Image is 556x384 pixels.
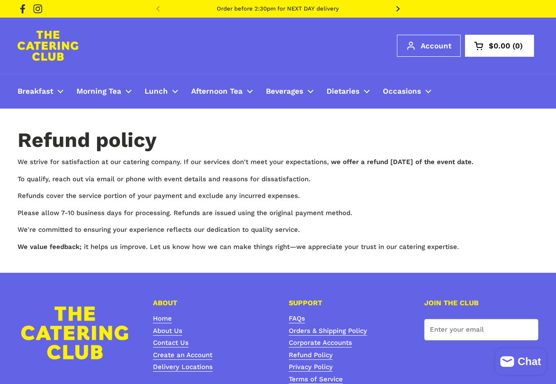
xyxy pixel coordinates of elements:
[18,31,78,61] img: The Catering Club
[70,81,138,102] a: Morning Tea
[153,300,267,307] h4: ABOUT
[138,81,185,102] a: Lunch
[185,81,259,102] a: Afternoon Tea
[327,87,360,97] span: Dietaries
[153,363,213,372] a: Delivery Locations
[289,351,333,360] a: Refund Policy
[259,81,320,102] a: Beverages
[289,363,333,372] a: Privacy Policy
[397,35,461,57] a: Account
[383,87,421,97] span: Occasions
[493,348,549,377] inbox-online-store-chat: Shopify online store chat
[376,81,438,102] a: Occasions
[320,81,376,102] a: Dietaries
[331,158,473,166] strong: we offer a refund [DATE] of the event date.
[153,339,189,347] a: Contact Us
[18,174,538,184] p: To qualify, reach out via email or phone with event details and reasons for dissatisfaction.
[153,315,172,323] a: Home
[510,42,525,50] span: 0
[145,87,168,97] span: Lunch
[18,130,538,150] h1: Refund policy
[424,300,538,307] h4: JOIN THE CLUB
[18,243,82,251] strong: We value feedback;
[11,81,70,102] a: Breakfast
[516,319,538,340] button: Submit
[191,87,243,97] span: Afternoon Tea
[289,315,305,323] a: FAQs
[18,157,538,167] p: We strive for satisfaction at our catering company. If our services don't meet your expectations,
[153,351,212,360] a: Create an Account
[18,242,538,252] p: it helps us improve. Let us know how we can make things right—we appreciate your trust in our cat...
[18,208,538,218] p: Please allow 7-10 business days for processing. Refunds are issued using the original payment met...
[424,319,538,340] input: Enter your email
[153,327,182,336] a: About Us
[289,339,352,347] a: Corporate Accounts
[76,87,121,97] span: Morning Tea
[489,42,510,50] span: $0.00
[289,300,403,307] h4: SUPPORT
[289,327,367,336] a: Orders & Shipping Policy
[266,87,303,97] span: Beverages
[217,6,339,12] a: Order before 2:30pm for NEXT DAY delivery
[18,191,538,201] p: Refunds cover the service portion of your payment and exclude any incurred expenses.
[18,87,53,97] span: Breakfast
[289,375,343,384] a: Terms of Service
[18,225,538,235] p: We're committed to ensuring your experience reflects our dedication to quality service.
